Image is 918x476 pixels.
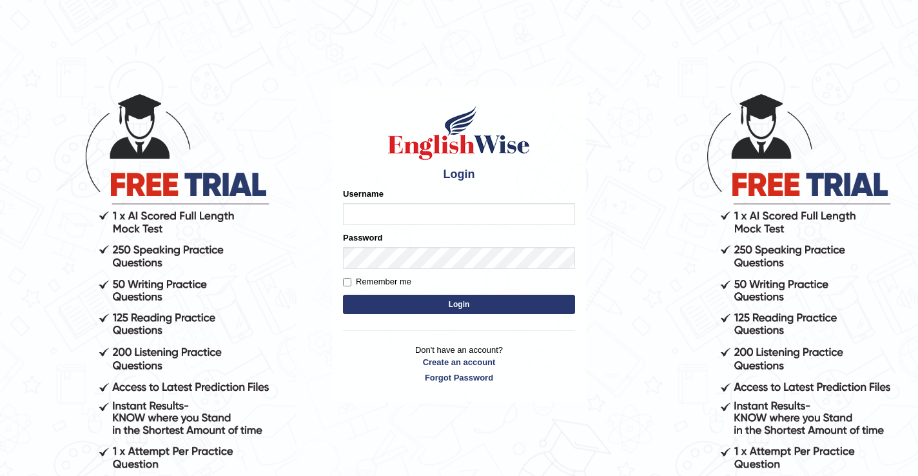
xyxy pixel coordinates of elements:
img: Logo of English Wise sign in for intelligent practice with AI [386,104,532,162]
p: Don't have an account? [343,344,575,384]
label: Username [343,188,384,200]
h4: Login [343,168,575,181]
a: Forgot Password [343,372,575,384]
input: Remember me [343,278,351,286]
a: Create an account [343,356,575,368]
label: Remember me [343,275,411,288]
label: Password [343,232,382,244]
button: Login [343,295,575,314]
